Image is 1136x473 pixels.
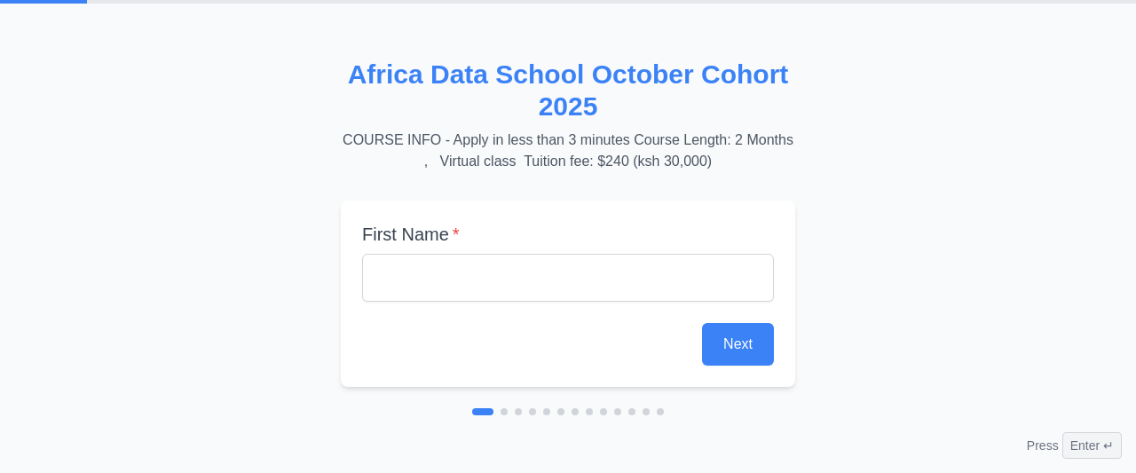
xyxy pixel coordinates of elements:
button: Next [702,323,774,366]
label: First Name [362,222,774,247]
h2: Africa Data School October Cohort 2025 [341,59,795,122]
p: COURSE INFO - Apply in less than 3 minutes Course Length: 2 Months , Virtual class Tuition fee: $... [341,130,795,172]
span: Enter ↵ [1062,432,1122,459]
div: Press [1027,432,1122,459]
